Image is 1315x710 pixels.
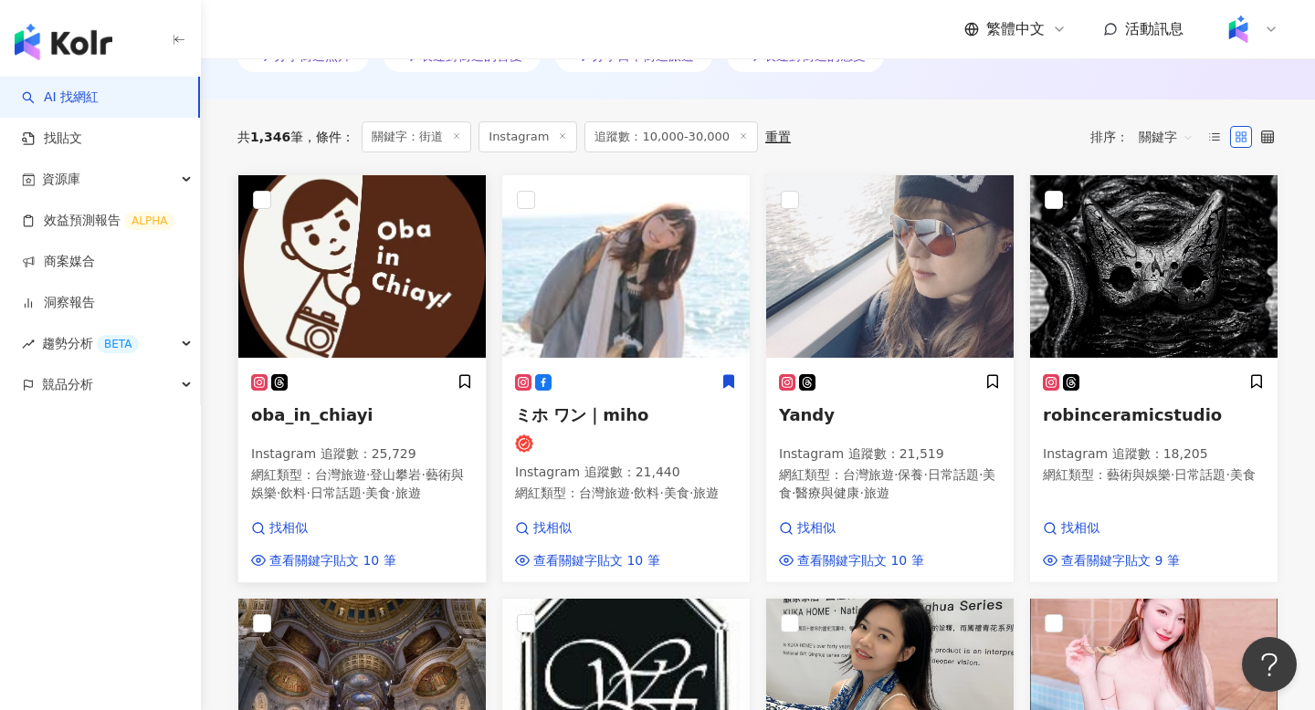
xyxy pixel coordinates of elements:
[1242,637,1297,692] iframe: Help Scout Beacon - Open
[579,486,630,500] span: 台灣旅遊
[97,335,139,353] div: BETA
[1029,174,1278,583] a: KOL AvatarrobinceramicstudioInstagram 追蹤數：18,205網紅類型：藝術與娛樂·日常話題·美食找相似查看關鍵字貼文 9 筆
[765,130,791,144] div: 重置
[306,486,310,500] span: ·
[979,467,983,482] span: ·
[269,552,396,570] span: 查看關鍵字貼文 10 筆
[479,121,577,152] span: Instagram
[251,445,473,464] p: Instagram 追蹤數 ： 25,729
[1043,466,1265,485] p: 網紅類型 ：
[502,175,750,358] img: KOL Avatar
[15,24,112,60] img: logo
[1107,467,1171,482] span: 藝術與娛樂
[1139,122,1194,151] span: 關鍵字
[277,486,280,500] span: ·
[22,338,35,350] span: rise
[42,159,80,200] span: 資源庫
[797,552,924,570] span: 查看關鍵字貼文 10 筆
[779,466,1001,502] p: 網紅類型 ：
[797,519,836,538] span: 找相似
[22,89,99,107] a: searchAI 找網紅
[22,130,82,148] a: 找貼文
[310,486,362,500] span: 日常話題
[515,405,648,424] span: ミホ ワン｜miho
[251,405,373,424] span: oba_in_chiayi
[1043,405,1222,424] span: robinceramicstudio
[237,174,487,583] a: KOL Avataroba_in_chiayiInstagram 追蹤數：25,729網紅類型：台灣旅遊·登山攀岩·藝術與娛樂·飲料·日常話題·美食·旅遊找相似查看關鍵字貼文 10 筆
[584,121,758,152] span: 追蹤數：10,000-30,000
[779,405,835,424] span: Yandy
[928,467,979,482] span: 日常話題
[515,464,737,482] p: Instagram 追蹤數 ： 21,440
[362,121,471,152] span: 關鍵字：街道
[515,552,660,570] a: 查看關鍵字貼文 10 筆
[251,552,396,570] a: 查看關鍵字貼文 10 筆
[689,486,693,500] span: ·
[1030,175,1278,358] img: KOL Avatar
[843,467,894,482] span: 台灣旅遊
[303,130,354,144] span: 條件 ：
[779,519,924,538] a: 找相似
[1171,467,1174,482] span: ·
[779,552,924,570] a: 查看關鍵字貼文 10 筆
[634,486,659,500] span: 飲料
[630,486,634,500] span: ·
[765,174,1015,583] a: KOL AvatarYandyInstagram 追蹤數：21,519網紅類型：台灣旅遊·保養·日常話題·美食·醫療與健康·旅遊找相似查看關鍵字貼文 10 筆
[250,130,290,144] span: 1,346
[251,466,473,502] p: 網紅類型 ：
[391,486,394,500] span: ·
[515,485,737,503] p: 網紅類型 ：
[1125,20,1183,37] span: 活動訊息
[792,486,795,500] span: ·
[1174,467,1226,482] span: 日常話題
[1043,519,1180,538] a: 找相似
[395,486,421,500] span: 旅遊
[251,519,396,538] a: 找相似
[779,445,1001,464] p: Instagram 追蹤數 ： 21,519
[664,486,689,500] span: 美食
[42,364,93,405] span: 競品分析
[533,519,572,538] span: 找相似
[370,467,421,482] span: 登山攀岩
[280,486,306,500] span: 飲料
[366,467,370,482] span: ·
[898,467,923,482] span: 保養
[533,552,660,570] span: 查看關鍵字貼文 10 筆
[365,486,391,500] span: 美食
[501,174,751,583] a: KOL Avatarミホ ワン｜mihoInstagram 追蹤數：21,440網紅類型：台灣旅遊·飲料·美食·旅遊找相似查看關鍵字貼文 10 筆
[795,486,859,500] span: 醫療與健康
[1230,467,1256,482] span: 美食
[1221,12,1256,47] img: Kolr%20app%20icon%20%281%29.png
[923,467,927,482] span: ·
[766,175,1014,358] img: KOL Avatar
[1090,122,1204,151] div: 排序：
[659,486,663,500] span: ·
[1061,552,1180,570] span: 查看關鍵字貼文 9 筆
[22,253,95,271] a: 商案媒合
[1226,467,1229,482] span: ·
[362,486,365,500] span: ·
[859,486,863,500] span: ·
[238,175,486,358] img: KOL Avatar
[1043,552,1180,570] a: 查看關鍵字貼文 9 筆
[864,486,889,500] span: 旅遊
[421,467,425,482] span: ·
[1061,519,1099,538] span: 找相似
[237,130,303,144] div: 共 筆
[315,467,366,482] span: 台灣旅遊
[22,294,95,312] a: 洞察報告
[1043,445,1265,464] p: Instagram 追蹤數 ： 18,205
[42,323,139,364] span: 趨勢分析
[986,19,1045,39] span: 繁體中文
[894,467,898,482] span: ·
[693,486,719,500] span: 旅遊
[515,519,660,538] a: 找相似
[22,212,174,230] a: 效益預測報告ALPHA
[269,519,308,538] span: 找相似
